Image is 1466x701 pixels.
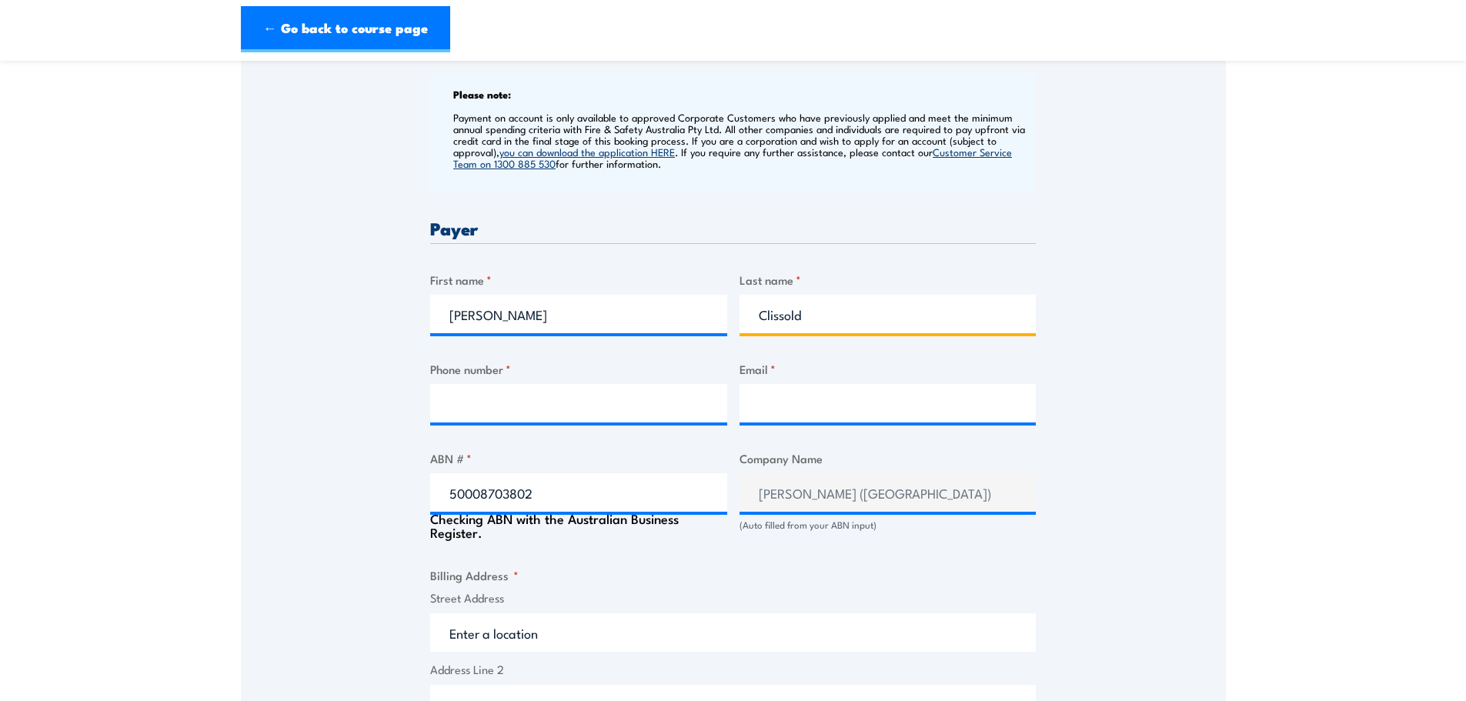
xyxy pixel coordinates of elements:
b: Please note: [453,86,511,102]
div: (Auto filled from your ABN input) [740,518,1037,532]
label: ABN # [430,449,727,467]
a: Customer Service Team on 1300 885 530 [453,145,1012,170]
label: Street Address [430,589,1036,607]
a: you can download the application HERE [499,145,675,159]
a: ← Go back to course page [241,6,450,52]
legend: Billing Address [430,566,519,584]
label: First name [430,271,727,289]
p: Payment on account is only available to approved Corporate Customers who have previously applied ... [453,112,1032,169]
input: Enter a location [430,613,1036,652]
label: Email [740,360,1037,378]
label: Address Line 2 [430,661,1036,679]
label: Company Name [740,449,1037,467]
label: Last name [740,271,1037,289]
div: Checking ABN with the Australian Business Register. [430,512,727,539]
label: Phone number [430,360,727,378]
h3: Payer [430,219,1036,237]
